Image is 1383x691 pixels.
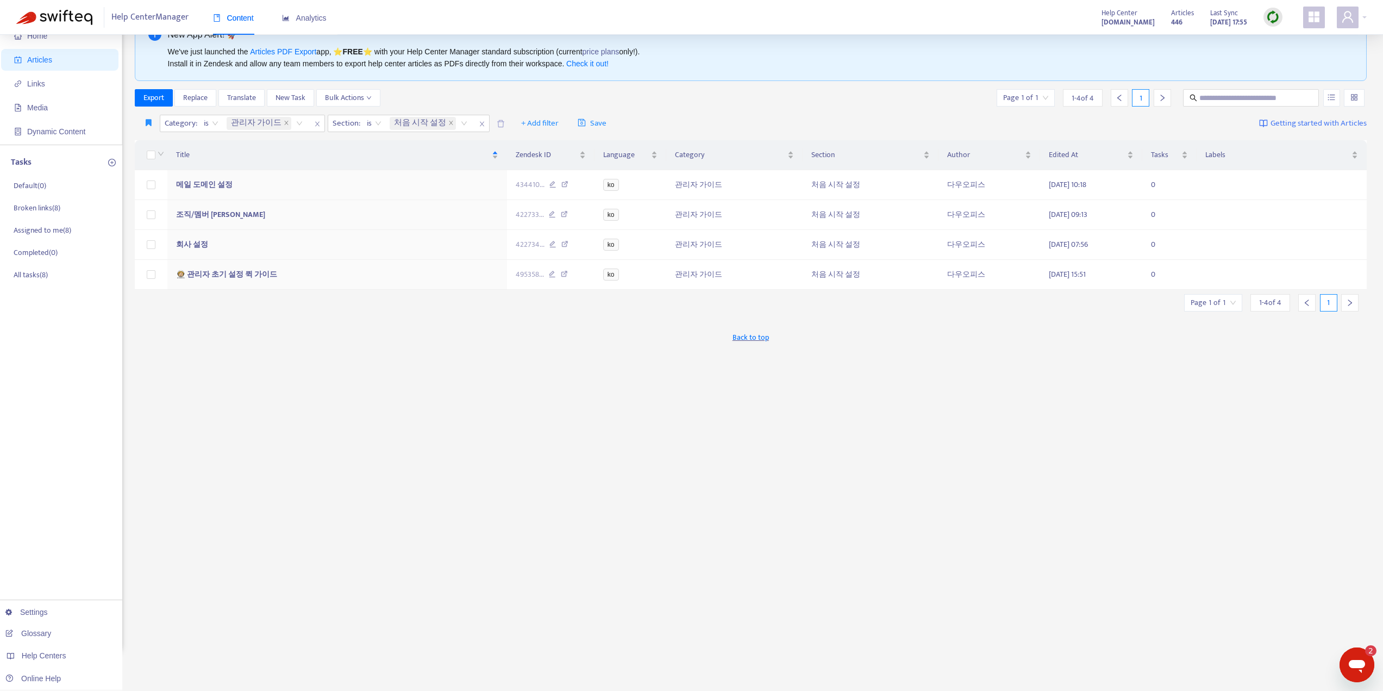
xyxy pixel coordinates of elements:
th: Labels [1197,140,1367,170]
img: Swifteq [16,10,92,25]
span: 422734 ... [516,239,545,251]
a: Online Help [5,674,61,683]
td: 처음 시작 설정 [803,260,938,290]
strong: [DATE] 17:55 [1210,16,1247,28]
span: left [1303,299,1311,307]
td: 처음 시작 설정 [803,230,938,260]
span: down [366,95,372,101]
span: area-chart [282,14,290,22]
span: Home [27,32,47,40]
span: Zendesk ID [516,149,577,161]
span: Getting started with Articles [1271,117,1367,130]
span: 관리자 가이드 [231,117,281,130]
span: Section : [328,115,362,132]
span: 422733 ... [516,209,544,221]
span: search [1190,94,1197,102]
span: Help Centers [22,651,66,660]
span: Help Center Manager [111,7,189,28]
strong: [DOMAIN_NAME] [1102,16,1155,28]
span: Articles [1171,7,1194,19]
a: Check it out! [566,59,609,68]
th: Zendesk ID [507,140,594,170]
span: Language [603,149,649,161]
button: Bulk Actionsdown [316,89,380,107]
span: account-book [14,56,22,64]
span: Dynamic Content [27,127,85,136]
span: Replace [183,92,208,104]
td: 0 [1142,170,1197,200]
span: container [14,128,22,135]
span: 회사 설정 [176,238,208,251]
span: ko [603,179,619,191]
span: Edited At [1049,149,1125,161]
button: Export [135,89,173,107]
th: Language [594,140,667,170]
td: 처음 시작 설정 [803,170,938,200]
strong: 446 [1171,16,1182,28]
span: right [1346,299,1354,307]
td: 관리자 가이드 [666,260,802,290]
th: Edited At [1040,140,1142,170]
span: Export [143,92,164,104]
button: unordered-list [1323,89,1340,107]
span: link [14,80,22,88]
span: Title [176,149,490,161]
span: 메일 도메인 설정 [176,178,233,191]
a: Glossary [5,629,51,638]
span: Category [675,149,785,161]
td: 처음 시작 설정 [803,200,938,230]
span: user [1341,10,1354,23]
span: ko [603,209,619,221]
th: Category [666,140,802,170]
span: Tasks [1151,149,1179,161]
span: ko [603,239,619,251]
a: price plans [583,47,619,56]
button: Replace [174,89,216,107]
th: Section [803,140,938,170]
span: Section [811,149,921,161]
span: book [213,14,221,22]
span: [DATE] 07:56 [1049,238,1088,251]
span: 495358 ... [516,269,544,281]
span: down [158,151,164,157]
td: 관리자 가이드 [666,230,802,260]
span: 관리자 가이드 [227,117,291,130]
iframe: 읽지 않은 메시지 수 [1355,645,1376,656]
p: Broken links ( 8 ) [14,202,60,214]
span: unordered-list [1328,94,1335,101]
span: 조직/멤버 [PERSON_NAME] [176,208,265,221]
p: Default ( 0 ) [14,180,46,191]
button: New Task [267,89,314,107]
span: left [1116,94,1123,102]
span: 처음 시작 설정 [390,117,456,130]
span: ko [603,269,619,281]
button: + Add filter [513,115,567,132]
p: Assigned to me ( 8 ) [14,225,71,236]
button: saveSave [570,115,615,132]
span: Help Center [1102,7,1137,19]
span: New Task [276,92,305,104]
span: Bulk Actions [325,92,372,104]
span: save [578,119,586,127]
iframe: 메시징 창을 시작하는 버튼, 읽지 않은 메시지 2개 [1340,648,1374,682]
td: 다우오피스 [938,170,1041,200]
td: 0 [1142,230,1197,260]
span: 1 - 4 of 4 [1259,297,1281,308]
span: + Add filter [521,117,559,130]
p: Tasks [11,156,32,169]
span: Author [947,149,1023,161]
td: 다우오피스 [938,230,1041,260]
th: Author [938,140,1041,170]
td: 다우오피스 [938,260,1041,290]
td: 0 [1142,260,1197,290]
span: Last Sync [1210,7,1238,19]
span: Category : [160,115,199,132]
span: Translate [227,92,256,104]
span: is [367,115,381,132]
a: Articles PDF Export [250,47,316,56]
b: FREE [342,47,362,56]
span: Media [27,103,48,112]
span: close [475,117,489,130]
button: Translate [218,89,265,107]
td: 0 [1142,200,1197,230]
